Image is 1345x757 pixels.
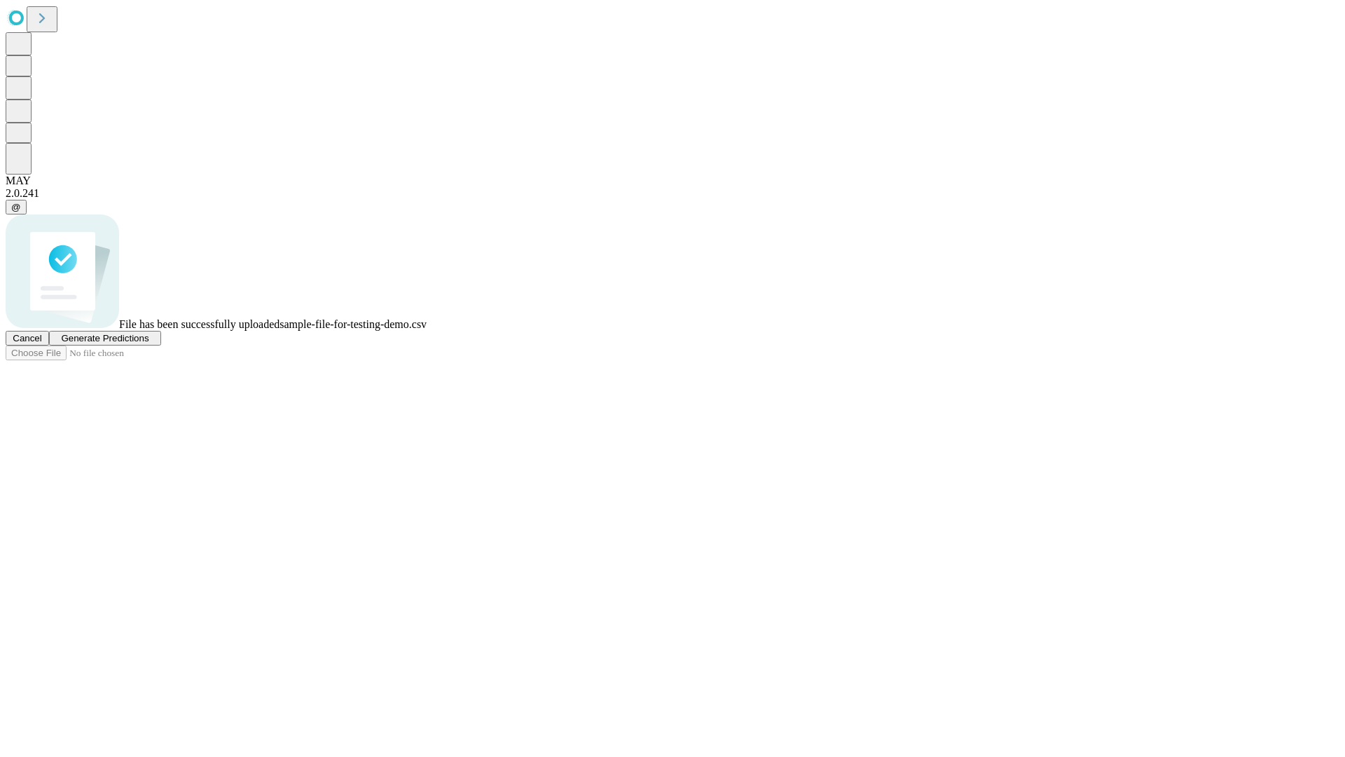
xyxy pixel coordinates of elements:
span: File has been successfully uploaded [119,318,280,330]
div: MAY [6,175,1339,187]
span: Cancel [13,333,42,343]
button: Cancel [6,331,49,346]
span: Generate Predictions [61,333,149,343]
button: Generate Predictions [49,331,161,346]
button: @ [6,200,27,214]
div: 2.0.241 [6,187,1339,200]
span: @ [11,202,21,212]
span: sample-file-for-testing-demo.csv [280,318,427,330]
